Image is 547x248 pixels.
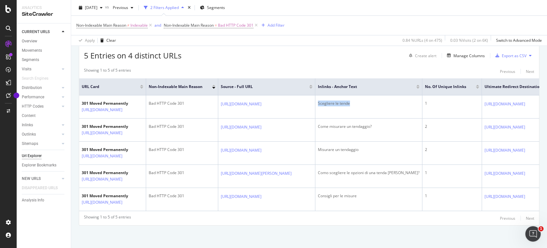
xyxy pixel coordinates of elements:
[526,216,534,221] div: Next
[22,122,33,128] div: Inlinks
[22,57,39,63] div: Segments
[22,175,60,182] a: NEW URLS
[80,38,98,42] div: Mots-clés
[268,22,285,28] div: Add Filter
[406,50,436,61] button: Create alert
[450,38,488,43] div: 0.03 % Visits ( 2 on 6K )
[84,67,131,75] div: Showing 1 to 5 of 5 entries
[22,197,44,204] div: Analysis Info
[154,22,161,28] button: and
[164,22,214,28] span: Non-Indexable Main Reason
[22,162,66,169] a: Explorer Bookmarks
[215,22,217,28] span: =
[22,131,36,138] div: Outlinks
[318,101,419,106] div: Scegliere le tende
[22,84,42,91] div: Distribution
[22,75,55,82] a: Search Engines
[82,101,143,106] div: 301 Moved Permanently
[22,47,66,54] a: Movements
[453,53,485,58] div: Manage Columns
[493,35,542,46] button: Switch to Advanced Mode
[500,69,515,74] div: Previous
[22,103,44,110] div: HTTP Codes
[259,22,285,29] button: Add Filter
[22,29,50,35] div: CURRENT URLS
[149,101,215,106] div: Bad HTTP Code 301
[149,84,203,90] span: Non-Indexable Main Reason
[485,147,525,154] a: [URL][DOMAIN_NAME]
[22,131,60,138] a: Outlinks
[22,197,66,204] a: Analysis Info
[22,94,60,101] a: Performance
[82,193,143,199] div: 301 Moved Permanently
[22,11,66,18] div: SiteCrawler
[22,47,42,54] div: Movements
[22,66,60,73] a: Visits
[22,5,66,11] div: Analytics
[493,50,526,61] button: Export as CSV
[22,140,60,147] a: Sitemaps
[526,69,534,74] div: Next
[22,122,60,128] a: Inlinks
[318,193,419,199] div: Consigli per le misure
[22,75,48,82] div: Search Engines
[82,147,143,153] div: 301 Moved Permanently
[22,29,60,35] a: CURRENT URLS
[110,5,128,10] span: Previous
[186,4,192,11] div: times
[149,124,215,129] div: Bad HTTP Code 301
[10,10,15,15] img: logo_orange.svg
[82,153,122,159] a: [URL][DOMAIN_NAME]
[22,153,42,159] div: Url Explorer
[149,170,215,176] div: Bad HTTP Code 301
[218,21,253,30] span: Bad HTTP Code 301
[22,38,37,45] div: Overview
[82,107,122,113] a: [URL][DOMAIN_NAME]
[207,5,225,10] span: Segments
[18,10,31,15] div: v 4.0.25
[318,147,419,153] div: Misurare un tendaggio
[22,140,38,147] div: Sitemaps
[22,103,60,110] a: HTTP Codes
[17,17,72,22] div: Domaine: [DOMAIN_NAME]
[197,3,228,13] button: Segments
[425,170,479,176] div: 1
[221,193,261,200] a: [URL][DOMAIN_NAME]
[22,185,64,191] a: DISAPPEARED URLS
[415,53,436,58] div: Create alert
[10,17,15,22] img: website_grey.svg
[149,147,215,153] div: Bad HTTP Code 301
[444,52,485,59] button: Manage Columns
[485,101,525,107] a: [URL][DOMAIN_NAME]
[22,38,66,45] a: Overview
[425,193,479,199] div: 1
[33,38,49,42] div: Domaine
[538,226,543,231] span: 1
[221,170,292,177] a: [URL][DOMAIN_NAME][PERSON_NAME]
[425,101,479,106] div: 1
[130,21,148,30] span: Indexable
[82,176,122,182] a: [URL][DOMAIN_NAME]
[84,50,181,61] span: 5 Entries on 4 distinct URLs
[22,84,60,91] a: Distribution
[85,5,97,10] span: 2025 Sep. 20th
[82,199,122,206] a: [URL][DOMAIN_NAME]
[221,124,261,130] a: [URL][DOMAIN_NAME]
[76,3,105,13] button: [DATE]
[318,84,407,90] span: Inlinks - Anchor Text
[221,147,261,154] a: [URL][DOMAIN_NAME]
[76,35,95,46] button: Apply
[485,193,525,200] a: [URL][DOMAIN_NAME]
[22,175,41,182] div: NEW URLS
[149,193,215,199] div: Bad HTTP Code 301
[22,66,31,73] div: Visits
[13,93,19,98] div: Tooltip anchor
[402,38,442,43] div: 0.84 % URLs ( 4 on 475 )
[525,226,541,242] iframe: Intercom live chat
[82,130,122,136] a: [URL][DOMAIN_NAME]
[496,38,542,43] div: Switch to Advanced Mode
[110,3,136,13] button: Previous
[22,57,66,63] a: Segments
[485,84,542,90] span: Ultimate Redirect Destination
[526,214,534,222] button: Next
